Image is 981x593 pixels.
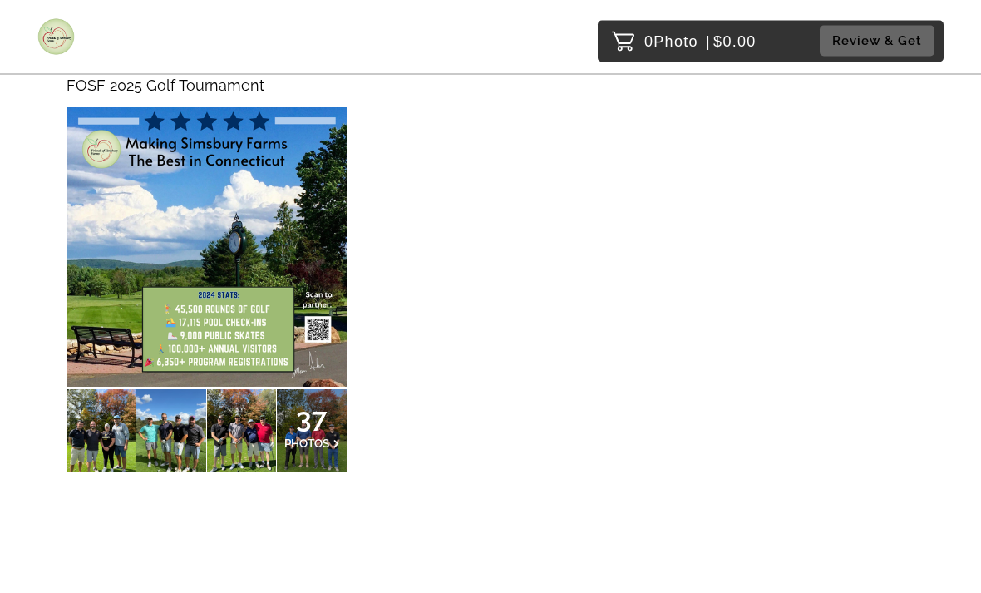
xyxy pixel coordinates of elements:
[67,77,264,95] span: FOSF 2025 Golf Tournament
[284,413,339,423] span: 37
[820,26,934,57] button: Review & Get
[653,28,698,55] span: Photo
[706,33,711,50] span: |
[37,18,75,56] img: Snapphound Logo
[67,108,347,388] img: 220792
[644,28,757,55] p: 0 $0.00
[284,437,329,451] span: PHOTOS
[820,26,939,57] a: Review & Get
[67,73,347,472] a: FOSF 2025 Golf Tournament37PHOTOS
